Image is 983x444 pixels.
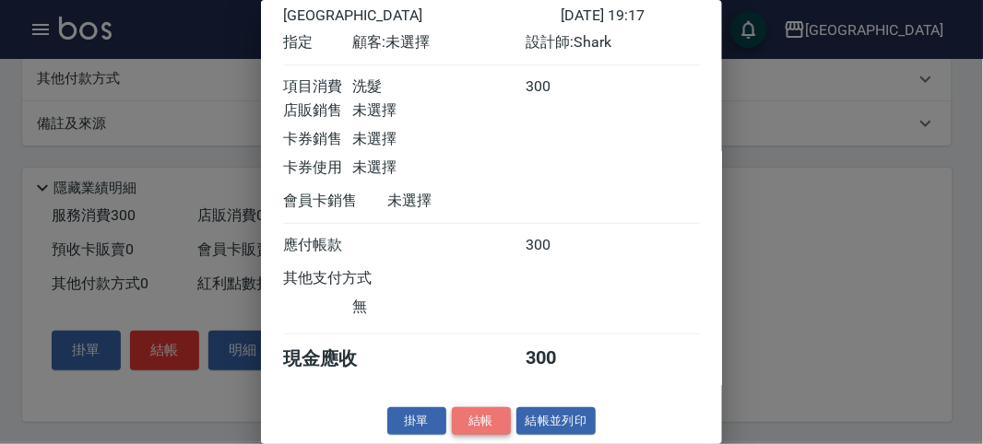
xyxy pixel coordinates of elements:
div: 項目消費 [283,77,352,97]
div: 店販銷售 [283,101,352,121]
div: [GEOGRAPHIC_DATA] [283,6,561,24]
div: 指定 [283,33,352,53]
div: 洗髮 [352,77,526,97]
div: [DATE] 19:17 [561,6,700,24]
div: 未選擇 [352,130,526,149]
div: 無 [352,298,526,317]
div: 未選擇 [352,101,526,121]
div: 現金應收 [283,346,387,371]
button: 結帳 [452,407,511,436]
div: 其他支付方式 [283,269,422,288]
div: 300 [527,77,596,97]
div: 卡券使用 [283,158,352,178]
div: 會員卡銷售 [283,192,387,211]
div: 應付帳款 [283,236,352,255]
button: 掛單 [387,407,446,436]
div: 未選擇 [352,158,526,178]
div: 顧客: 未選擇 [352,33,526,53]
div: 300 [527,346,596,371]
div: 卡券銷售 [283,130,352,149]
button: 結帳並列印 [516,407,597,436]
div: 300 [527,236,596,255]
div: 未選擇 [387,192,561,211]
div: 設計師: Shark [527,33,700,53]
